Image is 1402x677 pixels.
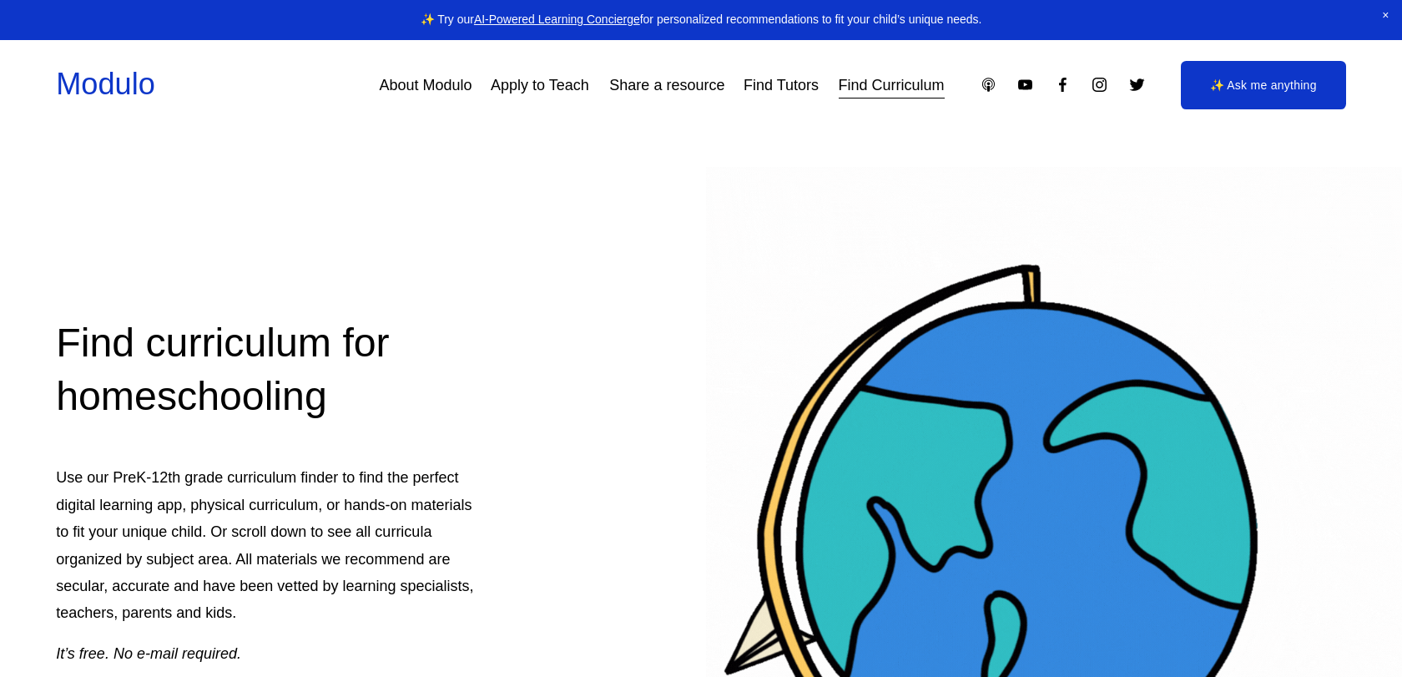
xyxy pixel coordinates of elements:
a: Share a resource [609,70,724,100]
a: ✨ Ask me anything [1181,61,1346,109]
a: YouTube [1016,76,1034,93]
a: Find Tutors [744,70,819,100]
a: Modulo [56,67,155,101]
a: AI-Powered Learning Concierge [474,13,640,26]
h2: Find curriculum for homeschooling [56,316,480,422]
p: Use our PreK-12th grade curriculum finder to find the perfect digital learning app, physical curr... [56,464,480,627]
a: Apple Podcasts [980,76,997,93]
a: Apply to Teach [491,70,589,100]
a: Instagram [1091,76,1108,93]
a: Facebook [1054,76,1072,93]
a: Find Curriculum [839,70,945,100]
a: Twitter [1128,76,1146,93]
em: It’s free. No e-mail required. [56,645,241,662]
a: About Modulo [379,70,472,100]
